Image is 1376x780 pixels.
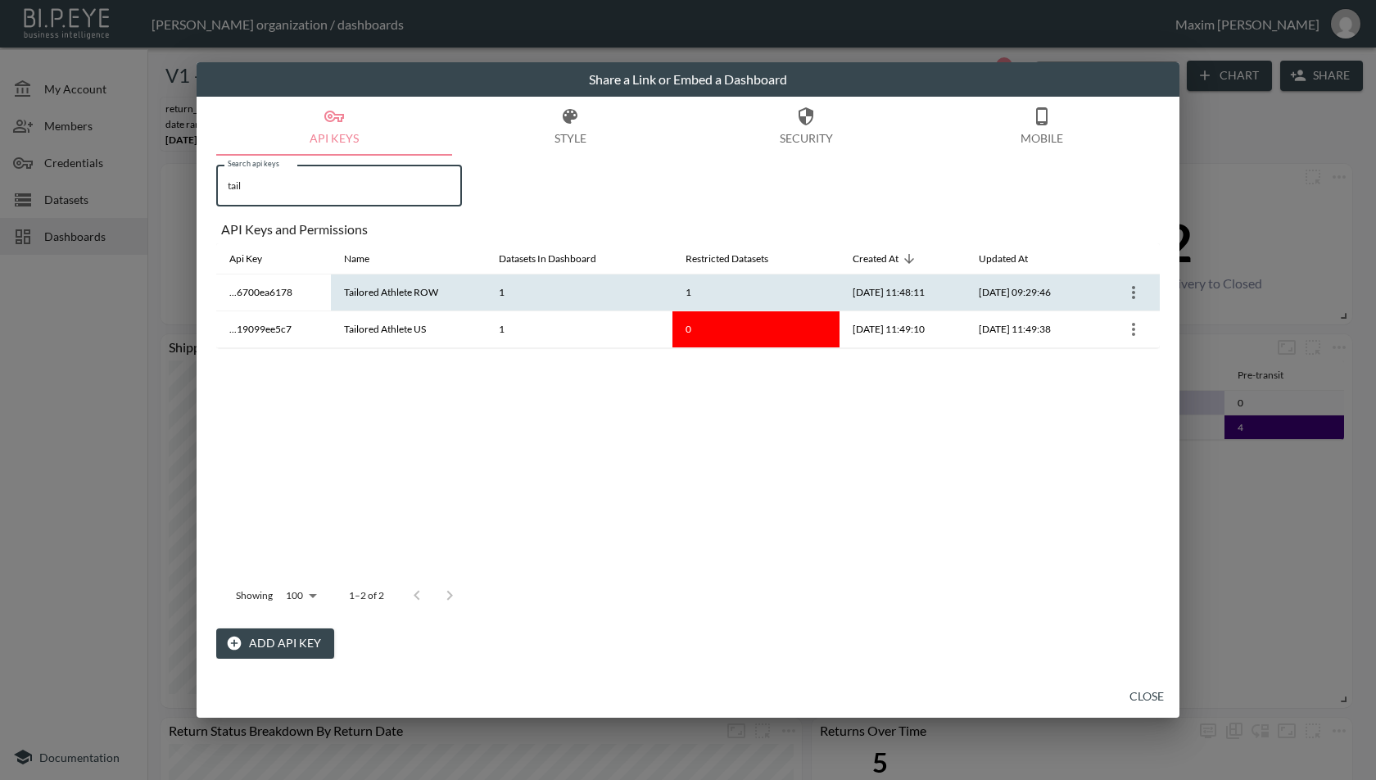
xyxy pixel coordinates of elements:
[966,311,1092,348] th: 2025-02-07, 11:49:38
[924,97,1160,156] button: Mobile
[486,274,672,311] th: 1
[979,249,1049,269] span: Updated At
[1120,682,1173,712] button: Close
[344,249,369,269] div: Name
[979,249,1028,269] div: Updated At
[229,249,262,269] div: Api Key
[216,97,452,156] button: API Keys
[229,249,283,269] span: Api Key
[486,311,672,348] th: 1
[349,588,384,602] p: 1–2 of 2
[853,249,898,269] div: Created At
[1093,311,1160,348] th: {"key":null,"ref":null,"props":{"row":{"id":"75faced5-0b52-4ac6-af6a-a31f12aa7f25","apiKey":"...1...
[216,628,334,659] button: Add API Key
[216,311,331,348] th: ...19099ee5c7
[331,274,486,311] th: Tailored Athlete ROW
[228,158,279,169] label: Search api keys
[688,97,924,156] button: Security
[840,274,966,311] th: 2025-02-07, 11:48:11
[499,249,596,269] div: Datasets In Dashboard
[1093,274,1160,311] th: {"key":null,"ref":null,"props":{"row":{"id":"2c0bfe64-7e7d-491f-a440-c959e37ac3f2","apiKey":"...6...
[1120,279,1147,306] button: more
[672,311,840,348] th: 0
[279,585,323,606] div: 100
[840,311,966,348] th: 2025-02-07, 11:49:10
[853,249,920,269] span: Created At
[331,311,486,348] th: Tailored Athlete US
[1120,316,1147,342] button: more
[236,588,273,602] p: Showing
[672,274,840,311] th: 1
[197,62,1179,97] h2: Share a Link or Embed a Dashboard
[221,221,1160,237] div: API Keys and Permissions
[216,274,331,311] th: ...6700ea6178
[686,249,790,269] span: Restricted Datasets
[344,249,391,269] span: Name
[452,97,688,156] button: Style
[499,249,618,269] span: Datasets In Dashboard
[966,274,1092,311] th: 2025-08-21, 09:29:46
[686,249,768,269] div: Restricted Datasets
